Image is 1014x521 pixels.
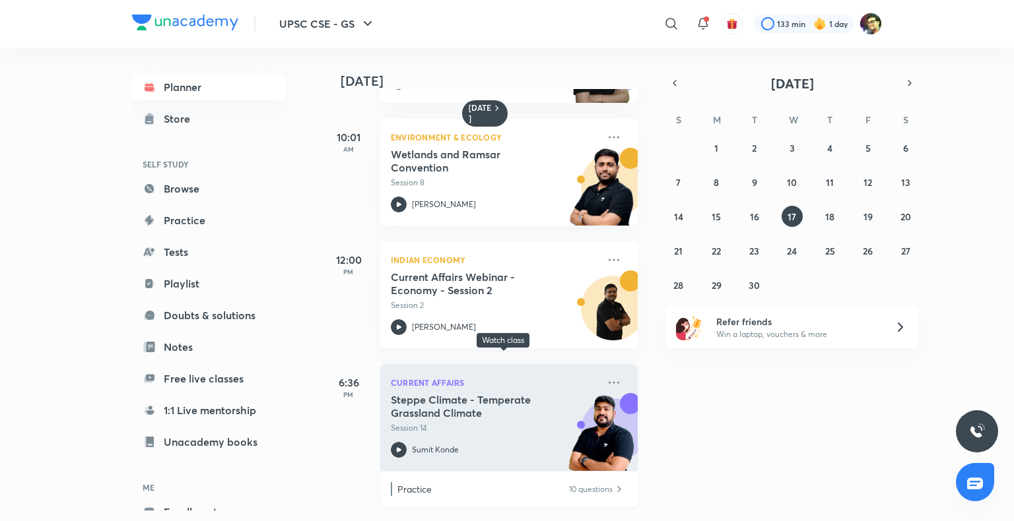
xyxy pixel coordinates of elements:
[726,18,738,30] img: avatar
[752,142,757,154] abbr: September 2, 2025
[782,240,803,261] button: September 24, 2025
[322,390,375,398] p: PM
[716,328,879,340] p: Win a laptop, vouchers & more
[132,270,285,297] a: Playlist
[565,148,638,239] img: unacademy
[749,245,759,257] abbr: September 23, 2025
[900,210,911,223] abbr: September 20, 2025
[827,113,832,126] abbr: Thursday
[322,375,375,390] h5: 6:36
[825,210,834,223] abbr: September 18, 2025
[706,171,727,193] button: September 8, 2025
[858,137,879,158] button: September 5, 2025
[744,137,765,158] button: September 2, 2025
[860,13,882,35] img: Mukesh Kumar Shahi
[712,210,721,223] abbr: September 15, 2025
[132,429,285,455] a: Unacademy books
[819,137,840,158] button: September 4, 2025
[895,240,916,261] button: September 27, 2025
[819,240,840,261] button: September 25, 2025
[674,210,683,223] abbr: September 14, 2025
[712,279,722,291] abbr: September 29, 2025
[826,176,834,189] abbr: September 11, 2025
[752,113,757,126] abbr: Tuesday
[132,334,285,360] a: Notes
[412,199,476,210] p: [PERSON_NAME]
[668,274,689,295] button: September 28, 2025
[858,206,879,227] button: September 19, 2025
[132,302,285,328] a: Doubts & solutions
[865,142,871,154] abbr: September 5, 2025
[714,176,719,189] abbr: September 8, 2025
[903,142,908,154] abbr: September 6, 2025
[749,279,760,291] abbr: September 30, 2025
[482,336,524,345] div: Watch class
[132,175,285,202] a: Browse
[164,111,198,127] div: Store
[771,75,814,92] span: [DATE]
[858,171,879,193] button: September 12, 2025
[412,444,459,456] p: Sumit Konde
[322,268,375,276] p: PM
[469,103,492,124] h6: [DATE]
[668,206,689,227] button: September 14, 2025
[895,206,916,227] button: September 20, 2025
[787,176,797,189] abbr: September 10, 2025
[684,74,900,92] button: [DATE]
[132,207,285,233] a: Practice
[668,171,689,193] button: September 7, 2025
[825,245,835,257] abbr: September 25, 2025
[132,153,285,175] h6: SELF STUDY
[706,240,727,261] button: September 22, 2025
[271,11,384,37] button: UPSC CSE - GS
[391,129,598,145] p: Environment & Ecology
[397,482,568,496] p: Practice
[132,239,285,265] a: Tests
[722,13,743,34] button: avatar
[788,210,796,223] abbr: September 17, 2025
[858,240,879,261] button: September 26, 2025
[969,423,985,439] img: ttu
[132,397,285,423] a: 1:1 Live mentorship
[614,482,625,496] img: Practice available
[391,270,555,297] h5: Current Affairs Webinar - Economy - Session 2
[901,176,910,189] abbr: September 13, 2025
[750,210,759,223] abbr: September 16, 2025
[391,299,598,311] p: Session 2
[706,274,727,295] button: September 29, 2025
[744,240,765,261] button: September 23, 2025
[789,113,798,126] abbr: Wednesday
[391,393,555,419] h5: Steppe Climate - Temperate Grassland Climate
[895,137,916,158] button: September 6, 2025
[391,252,598,268] p: Indian Economy
[676,176,681,189] abbr: September 7, 2025
[673,279,683,291] abbr: September 28, 2025
[819,206,840,227] button: September 18, 2025
[391,177,598,189] p: Session 8
[901,245,910,257] abbr: September 27, 2025
[895,171,916,193] button: September 13, 2025
[782,137,803,158] button: September 3, 2025
[813,17,827,30] img: streak
[863,210,873,223] abbr: September 19, 2025
[744,171,765,193] button: September 9, 2025
[827,142,832,154] abbr: September 4, 2025
[713,113,721,126] abbr: Monday
[132,365,285,392] a: Free live classes
[863,245,873,257] abbr: September 26, 2025
[132,74,285,100] a: Planner
[132,15,238,30] img: Company Logo
[132,106,285,132] a: Store
[865,113,871,126] abbr: Friday
[668,240,689,261] button: September 21, 2025
[863,176,872,189] abbr: September 12, 2025
[712,245,721,257] abbr: September 22, 2025
[565,393,638,484] img: unacademy
[782,206,803,227] button: September 17, 2025
[412,321,476,333] p: [PERSON_NAME]
[582,283,645,346] img: Avatar
[569,482,613,496] p: 10 questions
[782,171,803,193] button: September 10, 2025
[132,476,285,499] h6: ME
[676,113,681,126] abbr: Sunday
